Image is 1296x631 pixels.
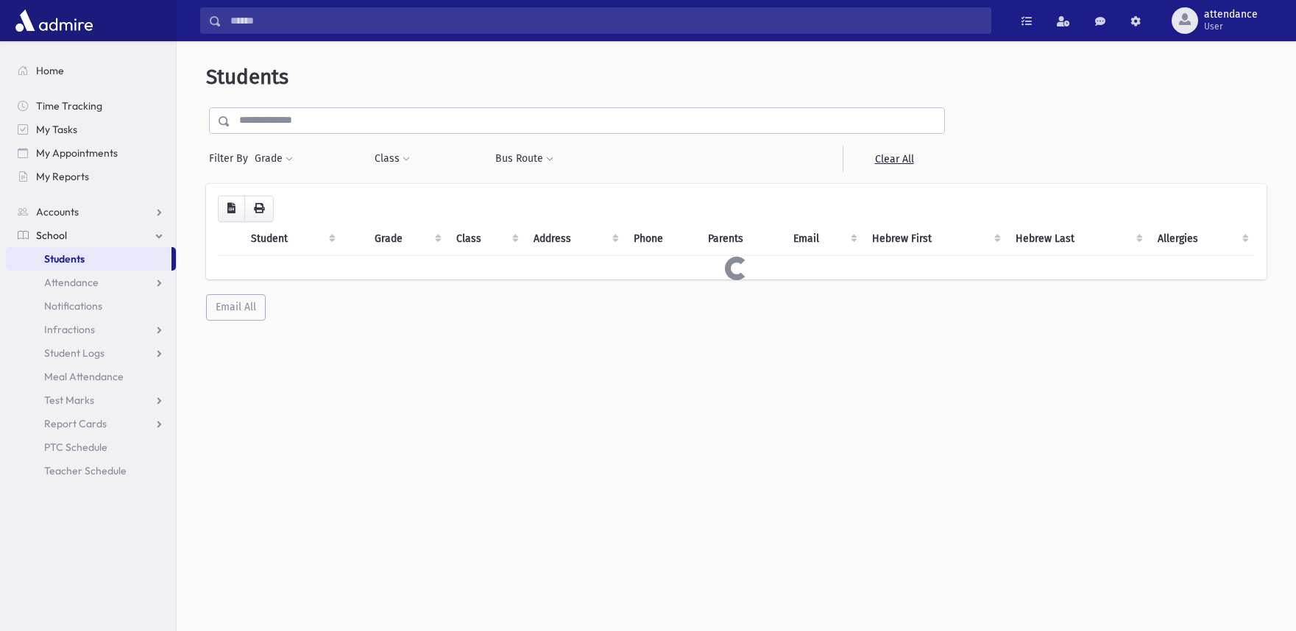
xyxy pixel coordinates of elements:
[374,146,411,172] button: Class
[6,341,176,365] a: Student Logs
[242,222,341,256] th: Student
[222,7,991,34] input: Search
[6,247,171,271] a: Students
[6,271,176,294] a: Attendance
[6,388,176,412] a: Test Marks
[1149,222,1255,256] th: Allergies
[36,170,89,183] span: My Reports
[785,222,863,256] th: Email
[6,141,176,165] a: My Appointments
[44,299,102,313] span: Notifications
[6,365,176,388] a: Meal Attendance
[36,123,77,136] span: My Tasks
[525,222,625,256] th: Address
[44,346,105,360] span: Student Logs
[44,323,95,336] span: Infractions
[36,99,102,113] span: Time Tracking
[44,393,94,407] span: Test Marks
[6,224,176,247] a: School
[366,222,447,256] th: Grade
[44,464,127,477] span: Teacher Schedule
[6,459,176,482] a: Teacher Schedule
[44,370,124,383] span: Meal Attendance
[1007,222,1149,256] th: Hebrew Last
[699,222,785,256] th: Parents
[1204,9,1258,21] span: attendance
[44,276,99,289] span: Attendance
[625,222,699,256] th: Phone
[6,94,176,118] a: Time Tracking
[6,294,176,318] a: Notifications
[6,412,176,435] a: Report Cards
[218,196,245,222] button: CSV
[6,435,176,459] a: PTC Schedule
[44,252,85,265] span: Students
[209,151,254,166] span: Filter By
[244,196,274,222] button: Print
[36,229,67,242] span: School
[6,59,176,82] a: Home
[206,65,288,89] span: Students
[36,146,118,160] span: My Appointments
[6,118,176,141] a: My Tasks
[44,417,107,430] span: Report Cards
[495,146,554,172] button: Bus Route
[36,64,64,77] span: Home
[447,222,525,256] th: Class
[863,222,1007,256] th: Hebrew First
[44,441,107,454] span: PTC Schedule
[843,146,945,172] a: Clear All
[36,205,79,218] span: Accounts
[6,165,176,188] a: My Reports
[6,318,176,341] a: Infractions
[206,294,266,321] button: Email All
[254,146,294,172] button: Grade
[6,200,176,224] a: Accounts
[1204,21,1258,32] span: User
[12,6,96,35] img: AdmirePro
